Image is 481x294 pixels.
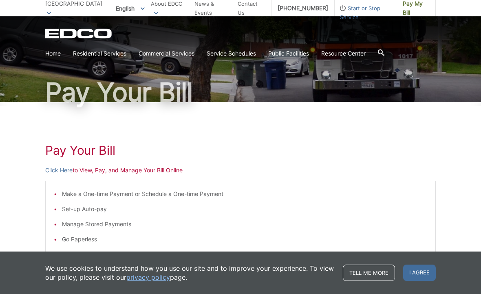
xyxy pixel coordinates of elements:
[45,29,113,38] a: EDCD logo. Return to the homepage.
[268,49,309,58] a: Public Facilities
[207,49,256,58] a: Service Schedules
[139,49,194,58] a: Commercial Services
[62,205,427,214] li: Set-up Auto-pay
[110,2,151,15] span: English
[45,166,436,175] p: to View, Pay, and Manage Your Bill Online
[45,264,335,282] p: We use cookies to understand how you use our site and to improve your experience. To view our pol...
[62,235,427,244] li: Go Paperless
[45,166,73,175] a: Click Here
[62,189,427,198] li: Make a One-time Payment or Schedule a One-time Payment
[45,143,436,158] h1: Pay Your Bill
[45,49,61,58] a: Home
[321,49,366,58] a: Resource Center
[45,79,436,105] h1: Pay Your Bill
[62,250,427,259] li: View Payment and Billing History
[62,220,427,229] li: Manage Stored Payments
[126,273,170,282] a: privacy policy
[73,49,126,58] a: Residential Services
